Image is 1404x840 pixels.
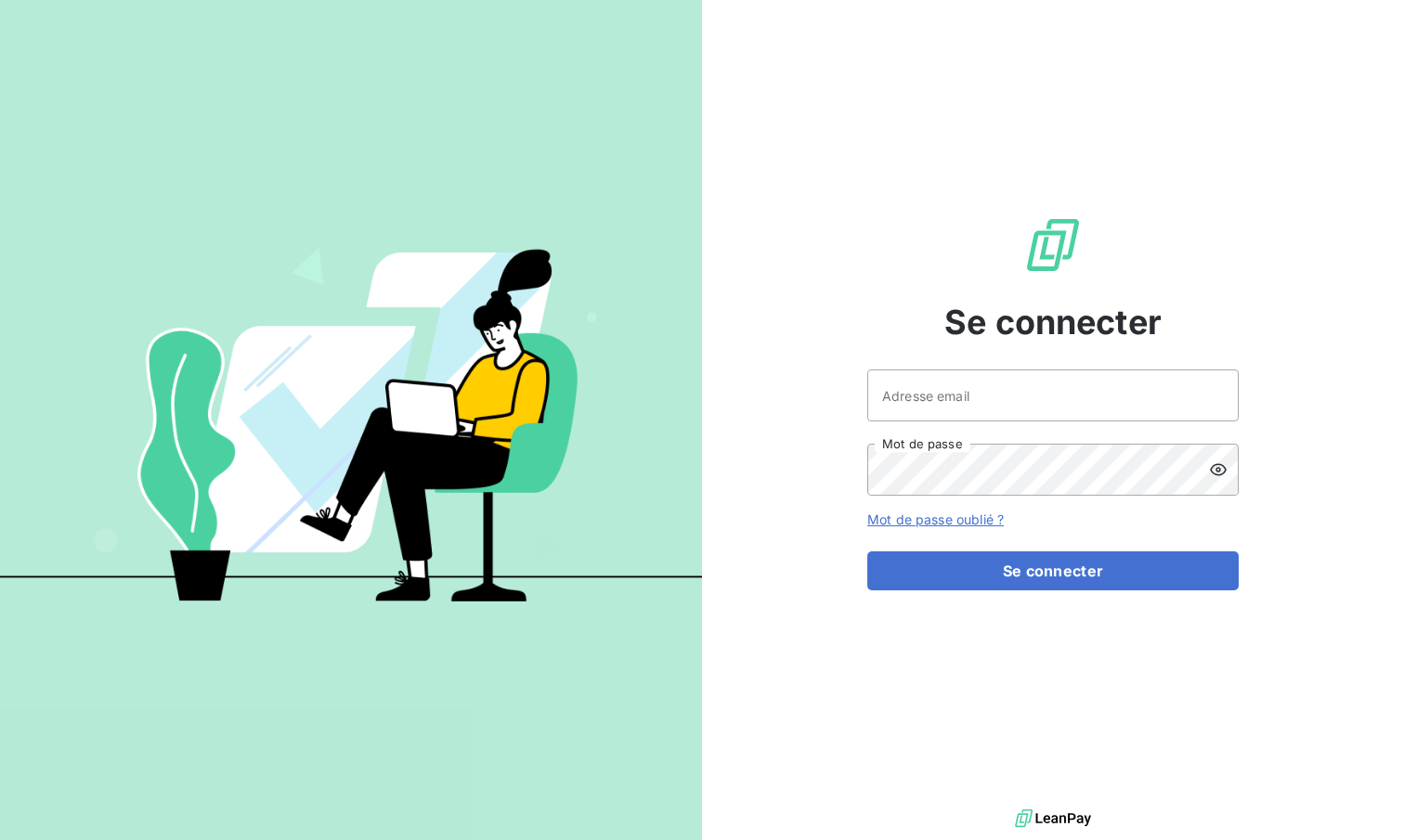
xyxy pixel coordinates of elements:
[944,297,1162,347] span: Se connecter
[1023,215,1083,275] img: Logo LeanPay
[867,369,1239,421] input: placeholder
[867,511,1004,527] a: Mot de passe oublié ?
[867,551,1239,590] button: Se connecter
[1015,805,1091,833] img: logo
